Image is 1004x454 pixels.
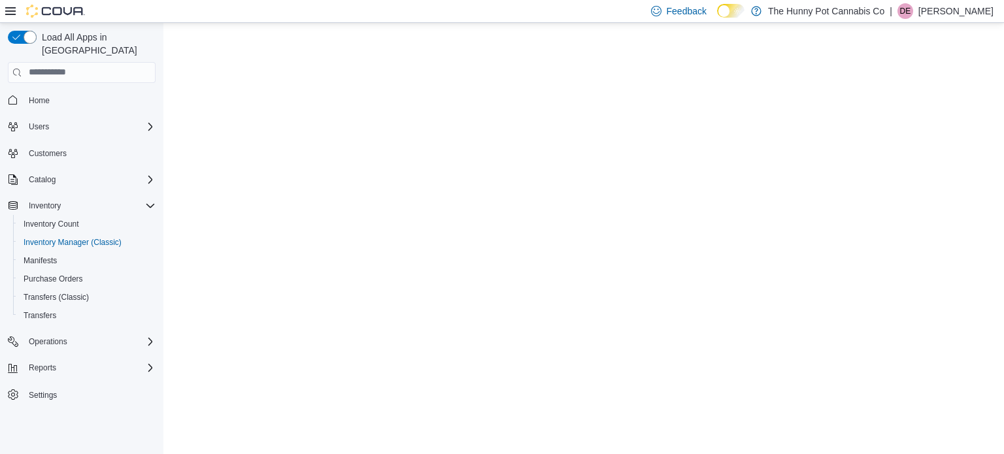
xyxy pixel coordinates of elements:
span: Inventory Count [18,216,156,232]
button: Operations [3,332,161,351]
a: Inventory Count [18,216,84,232]
span: Purchase Orders [24,274,83,284]
span: Reports [24,360,156,376]
span: Catalog [29,174,56,185]
input: Dark Mode [717,4,745,18]
button: Settings [3,385,161,404]
span: Manifests [18,253,156,268]
div: Darrel Engleby [897,3,913,19]
a: Customers [24,146,72,161]
span: Manifests [24,255,57,266]
span: Transfers [18,308,156,323]
button: Inventory [24,198,66,214]
button: Catalog [24,172,61,187]
span: Users [24,119,156,135]
button: Purchase Orders [13,270,161,288]
span: Settings [24,386,156,402]
span: Inventory Manager (Classic) [18,235,156,250]
a: Transfers [18,308,61,323]
span: Operations [24,334,156,349]
span: Purchase Orders [18,271,156,287]
span: Transfers (Classic) [24,292,89,302]
button: Inventory Count [13,215,161,233]
span: Home [29,95,50,106]
button: Manifests [13,251,161,270]
span: Inventory [24,198,156,214]
span: Inventory Manager (Classic) [24,237,122,248]
span: Feedback [667,5,707,18]
button: Transfers (Classic) [13,288,161,306]
button: Catalog [3,170,161,189]
button: Users [3,118,161,136]
span: Catalog [24,172,156,187]
p: | [890,3,892,19]
img: Cova [26,5,85,18]
span: Operations [29,336,67,347]
button: Operations [24,334,73,349]
span: Customers [24,145,156,161]
span: Settings [29,390,57,400]
button: Reports [24,360,61,376]
span: Load All Apps in [GEOGRAPHIC_DATA] [37,31,156,57]
span: Home [24,92,156,108]
a: Transfers (Classic) [18,289,94,305]
span: Inventory Count [24,219,79,229]
nav: Complex example [8,86,156,438]
span: Transfers [24,310,56,321]
button: Customers [3,144,161,163]
a: Purchase Orders [18,271,88,287]
button: Inventory [3,197,161,215]
p: [PERSON_NAME] [918,3,994,19]
a: Settings [24,387,62,403]
button: Users [24,119,54,135]
span: Customers [29,148,67,159]
button: Transfers [13,306,161,325]
a: Home [24,93,55,108]
a: Inventory Manager (Classic) [18,235,127,250]
span: DE [900,3,911,19]
p: The Hunny Pot Cannabis Co [768,3,884,19]
span: Inventory [29,201,61,211]
button: Inventory Manager (Classic) [13,233,161,251]
span: Reports [29,363,56,373]
a: Manifests [18,253,62,268]
span: Transfers (Classic) [18,289,156,305]
button: Reports [3,359,161,377]
span: Users [29,122,49,132]
button: Home [3,91,161,110]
